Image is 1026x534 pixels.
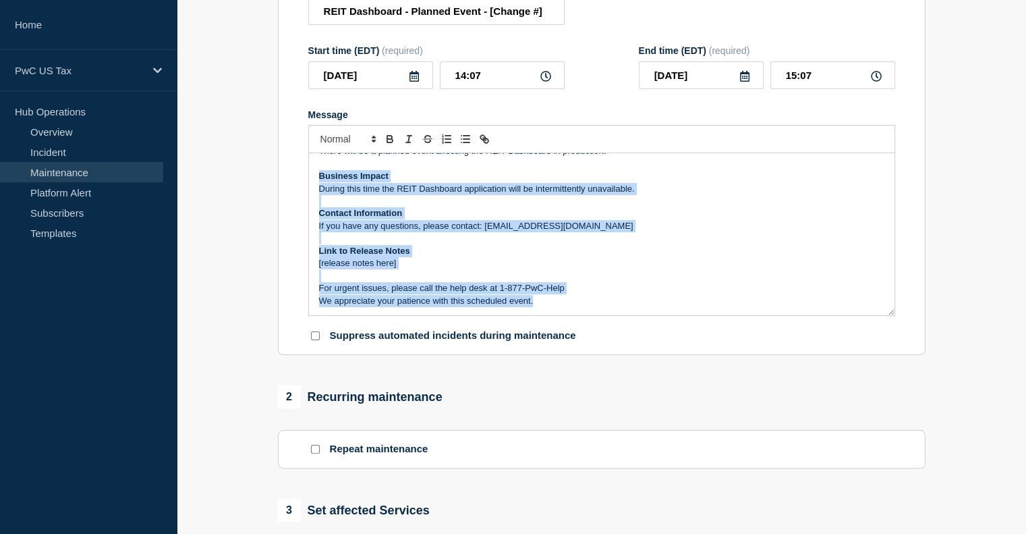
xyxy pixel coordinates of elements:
[278,499,430,522] div: Set affected Services
[639,61,764,89] input: YYYY-MM-DD
[308,109,895,120] div: Message
[382,45,423,56] span: (required)
[440,61,565,89] input: HH:MM
[330,443,428,456] p: Repeat maintenance
[309,153,894,315] div: Message
[311,331,320,340] input: Suppress automated incidents during maintenance
[308,45,565,56] div: Start time (EDT)
[308,61,433,89] input: YYYY-MM-DD
[319,220,884,232] p: If you have any questions, please contact: [EMAIL_ADDRESS][DOMAIN_NAME]
[770,61,895,89] input: HH:MM
[319,208,403,218] strong: Contact Information
[319,282,884,294] p: For urgent issues, please call the help desk at 1-877-PwC-Help
[278,385,301,408] span: 2
[380,131,399,147] button: Toggle bold text
[278,385,443,408] div: Recurring maintenance
[314,131,380,147] span: Font size
[330,329,576,342] p: Suppress automated incidents during maintenance
[311,445,320,454] input: Repeat maintenance
[399,131,418,147] button: Toggle italic text
[278,499,301,522] span: 3
[709,45,750,56] span: (required)
[319,257,884,269] p: [release notes here]
[319,295,884,307] p: We appreciate your patience with this scheduled event.
[319,183,884,195] p: During this time the REIT Dashboard application will be intermittently unavailable.
[319,246,410,256] strong: Link to Release Notes
[418,131,437,147] button: Toggle strikethrough text
[475,131,494,147] button: Toggle link
[456,131,475,147] button: Toggle bulleted list
[319,171,389,181] strong: Business Impact
[437,131,456,147] button: Toggle ordered list
[15,65,144,76] p: PwC US Tax
[639,45,895,56] div: End time (EDT)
